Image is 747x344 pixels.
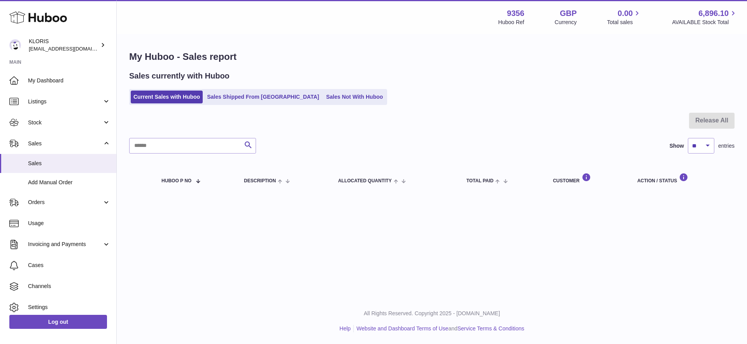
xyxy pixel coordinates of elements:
span: Description [244,178,276,183]
span: Stock [28,119,102,126]
span: Settings [28,304,110,311]
strong: 9356 [507,8,524,19]
img: huboo@kloriscbd.com [9,39,21,51]
span: Cases [28,262,110,269]
span: entries [718,142,735,150]
span: AVAILABLE Stock Total [672,19,738,26]
label: Show [670,142,684,150]
a: Sales Shipped From [GEOGRAPHIC_DATA] [204,91,322,103]
a: 6,896.10 AVAILABLE Stock Total [672,8,738,26]
a: Website and Dashboard Terms of Use [356,325,448,332]
span: Channels [28,283,110,290]
div: Customer [553,173,622,183]
span: 6,896.10 [698,8,729,19]
div: Currency [555,19,577,26]
a: Service Terms & Conditions [458,325,524,332]
span: Sales [28,160,110,167]
span: Total paid [466,178,494,183]
h2: Sales currently with Huboo [129,71,230,81]
a: Current Sales with Huboo [131,91,203,103]
span: ALLOCATED Quantity [338,178,392,183]
a: 0.00 Total sales [607,8,642,26]
span: Add Manual Order [28,179,110,186]
a: Log out [9,315,107,329]
a: Sales Not With Huboo [323,91,386,103]
span: Orders [28,199,102,206]
div: Action / Status [637,173,727,183]
a: Help [340,325,351,332]
li: and [354,325,524,332]
p: All Rights Reserved. Copyright 2025 - [DOMAIN_NAME] [123,310,741,317]
span: [EMAIL_ADDRESS][DOMAIN_NAME] [29,45,114,52]
h1: My Huboo - Sales report [129,51,735,63]
span: Invoicing and Payments [28,241,102,248]
span: Total sales [607,19,642,26]
strong: GBP [560,8,577,19]
span: Usage [28,220,110,227]
span: Listings [28,98,102,105]
span: Sales [28,140,102,147]
span: Huboo P no [161,178,191,183]
span: 0.00 [618,8,633,19]
span: My Dashboard [28,77,110,84]
div: KLORIS [29,38,99,52]
div: Huboo Ref [498,19,524,26]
